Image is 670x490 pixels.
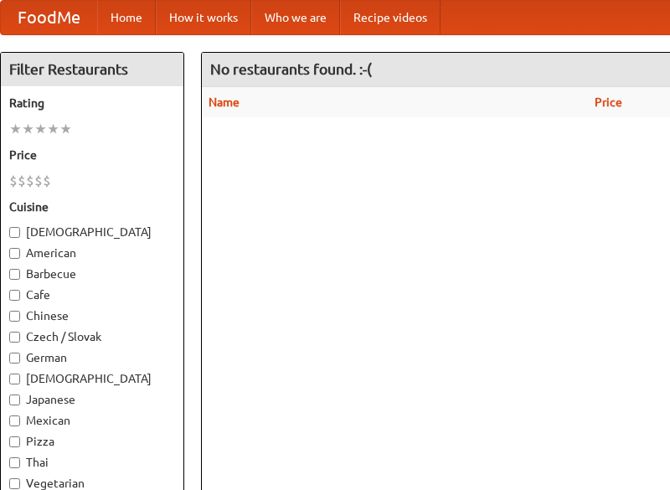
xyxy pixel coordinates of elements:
a: Home [97,1,156,34]
label: Czech / Slovak [9,328,175,345]
a: Name [209,95,240,109]
a: Price [595,95,622,109]
li: $ [43,172,51,190]
label: Cafe [9,286,175,303]
ng-pluralize: No restaurants found. :-( [210,61,372,77]
li: ★ [59,120,72,138]
li: ★ [22,120,34,138]
label: German [9,349,175,366]
input: Pizza [9,436,20,447]
label: Pizza [9,433,175,450]
input: Czech / Slovak [9,332,20,343]
h5: Price [9,147,175,163]
a: How it works [156,1,251,34]
label: [DEMOGRAPHIC_DATA] [9,370,175,387]
a: Who we are [251,1,340,34]
input: American [9,248,20,259]
label: Japanese [9,391,175,408]
input: Chinese [9,311,20,322]
input: Vegetarian [9,478,20,489]
li: $ [34,172,43,190]
input: German [9,353,20,364]
label: Mexican [9,412,175,429]
input: Thai [9,457,20,468]
label: Chinese [9,307,175,324]
li: ★ [47,120,59,138]
li: ★ [9,120,22,138]
li: $ [9,172,18,190]
input: [DEMOGRAPHIC_DATA] [9,374,20,384]
h5: Cuisine [9,199,175,215]
label: American [9,245,175,261]
li: $ [26,172,34,190]
input: Japanese [9,395,20,405]
input: Cafe [9,290,20,301]
label: Thai [9,454,175,471]
a: Recipe videos [340,1,441,34]
li: $ [18,172,26,190]
a: FoodMe [1,1,97,34]
label: [DEMOGRAPHIC_DATA] [9,224,175,240]
label: Barbecue [9,266,175,282]
h4: Filter Restaurants [1,53,183,86]
h5: Rating [9,95,175,111]
li: ★ [34,120,47,138]
input: Barbecue [9,269,20,280]
input: [DEMOGRAPHIC_DATA] [9,227,20,238]
input: Mexican [9,415,20,426]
